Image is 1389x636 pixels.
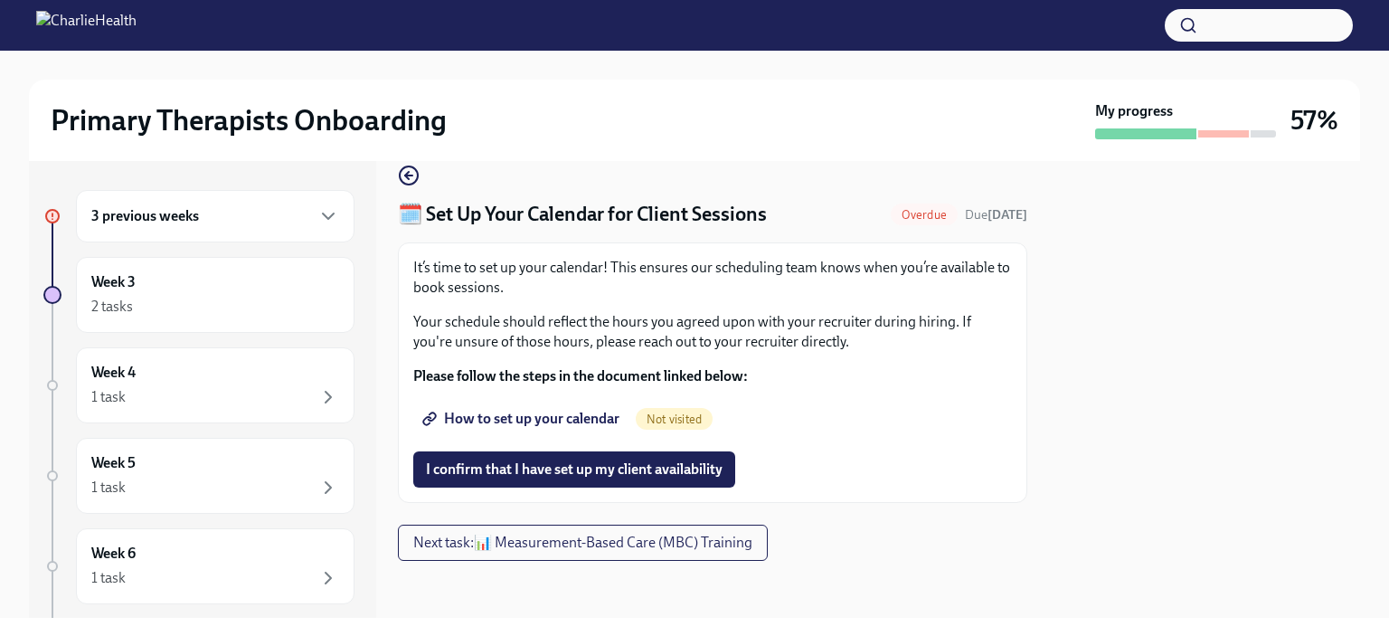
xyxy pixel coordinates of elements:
h6: 3 previous weeks [91,206,199,226]
span: I confirm that I have set up my client availability [426,460,723,479]
span: August 20th, 2025 09:00 [965,206,1027,223]
h3: 57% [1290,104,1338,137]
a: Week 61 task [43,528,354,604]
span: Not visited [636,413,713,426]
p: It’s time to set up your calendar! This ensures our scheduling team knows when you’re available t... [413,258,1012,298]
h6: Week 5 [91,453,136,473]
div: 3 previous weeks [76,190,354,242]
h6: Week 3 [91,272,136,292]
a: Week 32 tasks [43,257,354,333]
a: Week 51 task [43,438,354,514]
img: CharlieHealth [36,11,137,40]
span: Next task : 📊 Measurement-Based Care (MBC) Training [413,534,752,552]
strong: Please follow the steps in the document linked below: [413,367,748,384]
span: How to set up your calendar [426,410,619,428]
span: Overdue [891,208,958,222]
h4: 🗓️ Set Up Your Calendar for Client Sessions [398,201,767,228]
div: 1 task [91,478,126,498]
span: Due [965,207,1027,223]
strong: My progress [1095,101,1173,121]
button: Next task:📊 Measurement-Based Care (MBC) Training [398,525,768,561]
h6: Week 4 [91,363,136,383]
strong: [DATE] [987,207,1027,223]
div: 1 task [91,568,126,588]
a: Week 41 task [43,347,354,423]
a: How to set up your calendar [413,401,632,437]
button: I confirm that I have set up my client availability [413,451,735,488]
h2: Primary Therapists Onboarding [51,102,447,138]
div: 1 task [91,387,126,407]
h6: Week 6 [91,544,136,564]
div: 2 tasks [91,297,133,317]
p: Your schedule should reflect the hours you agreed upon with your recruiter during hiring. If you'... [413,312,1012,352]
